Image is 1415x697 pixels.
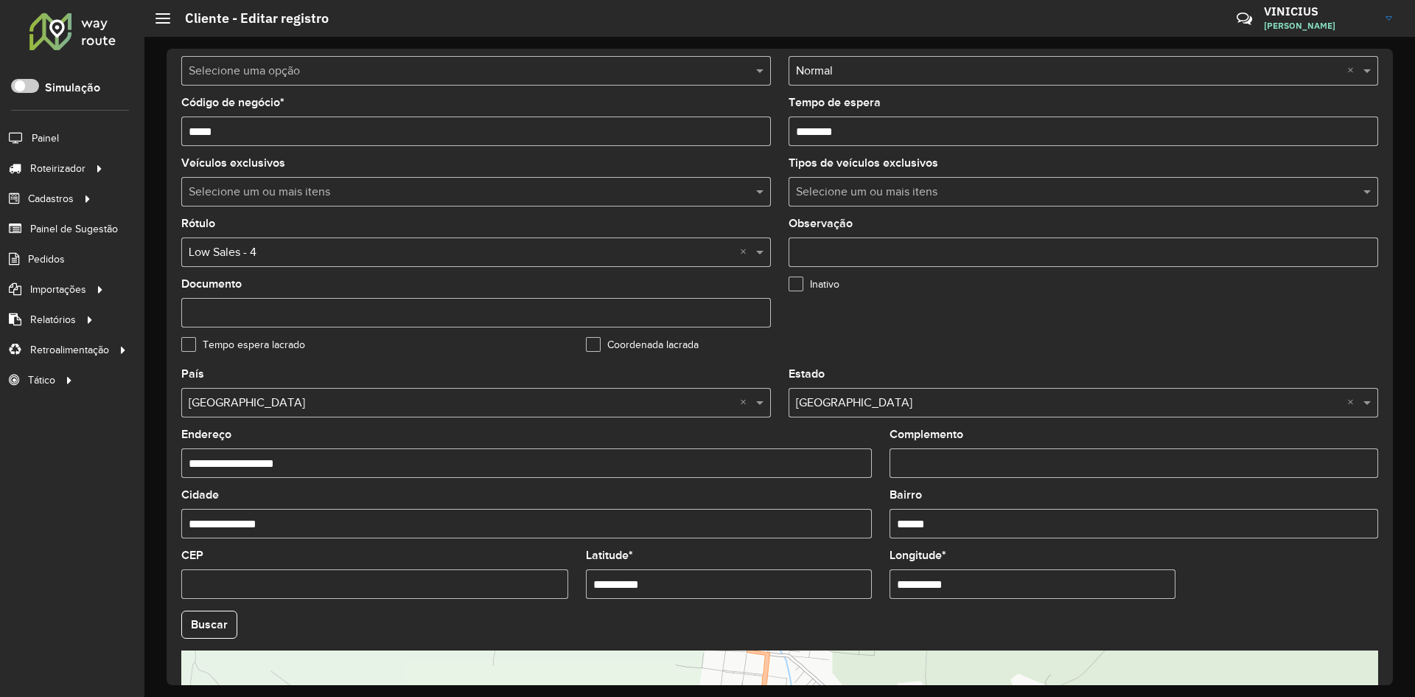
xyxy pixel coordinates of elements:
span: Retroalimentação [30,342,109,358]
label: Inativo [789,277,839,292]
label: Veículos exclusivos [181,154,285,172]
label: Tipos de veículos exclusivos [789,154,938,172]
span: Painel [32,131,59,146]
label: Documento [181,275,242,293]
h2: Cliente - Editar registro [170,10,329,27]
span: Clear all [740,243,752,261]
span: Cadastros [28,191,74,207]
span: Clear all [1347,394,1360,412]
label: Simulação [45,79,100,97]
label: Coordenada lacrada [586,337,699,353]
label: CEP [181,547,203,564]
a: Contato Rápido [1229,3,1260,35]
label: Estado [789,365,825,383]
label: Bairro [890,486,922,504]
label: Tempo espera lacrado [181,337,305,353]
label: Complemento [890,426,963,443]
label: Endereço [181,426,231,443]
span: Clear all [740,394,752,412]
label: Latitude [586,547,633,564]
span: Painel de Sugestão [30,221,118,237]
span: Relatórios [30,312,76,327]
label: Tempo de espera [789,94,881,111]
span: [PERSON_NAME] [1264,19,1374,32]
label: Observação [789,215,853,232]
label: Código de negócio [181,94,284,111]
label: Longitude [890,547,946,564]
span: Clear all [1347,62,1360,80]
label: Cidade [181,486,219,504]
h3: VINICIUS [1264,4,1374,18]
button: Buscar [181,611,237,639]
label: País [181,365,204,383]
span: Roteirizador [30,161,85,176]
span: Pedidos [28,252,65,267]
span: Tático [28,372,55,388]
label: Rótulo [181,215,215,232]
span: Importações [30,282,86,297]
